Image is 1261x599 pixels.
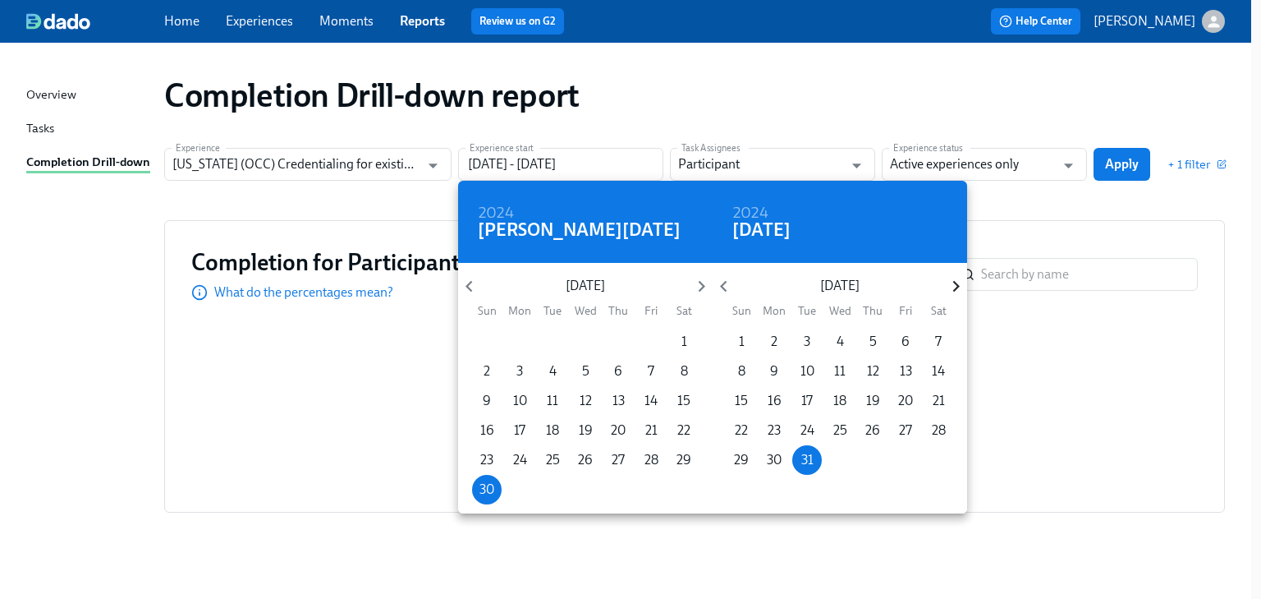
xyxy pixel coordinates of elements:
[571,357,600,386] button: 5
[935,333,942,351] p: 7
[505,445,534,475] button: 24
[901,333,910,351] p: 6
[636,416,666,445] button: 21
[479,481,494,499] p: 30
[549,362,557,380] p: 4
[644,392,658,410] p: 14
[771,333,777,351] p: 2
[891,386,920,416] button: 20
[727,416,756,445] button: 22
[645,422,658,440] p: 21
[727,357,756,386] button: 8
[768,422,781,440] p: 23
[648,362,654,380] p: 7
[792,303,822,319] span: Tue
[547,392,558,410] p: 11
[478,218,681,242] h4: [PERSON_NAME][DATE]
[636,445,666,475] button: 28
[478,222,681,238] button: [PERSON_NAME][DATE]
[603,416,633,445] button: 20
[792,416,822,445] button: 24
[612,451,625,469] p: 27
[505,386,534,416] button: 10
[538,386,567,416] button: 11
[505,357,534,386] button: 3
[899,422,912,440] p: 27
[759,386,789,416] button: 16
[867,362,879,380] p: 12
[727,303,756,319] span: Sun
[727,386,756,416] button: 15
[603,386,633,416] button: 13
[738,362,745,380] p: 8
[732,200,768,227] h6: 2024
[480,277,690,295] p: [DATE]
[538,303,567,319] span: Tue
[484,362,490,380] p: 2
[759,445,789,475] button: 30
[669,386,699,416] button: 15
[800,362,814,380] p: 10
[770,362,778,380] p: 9
[636,357,666,386] button: 7
[727,327,756,357] button: 1
[924,357,953,386] button: 14
[891,357,920,386] button: 13
[837,333,844,351] p: 4
[804,333,810,351] p: 3
[727,445,756,475] button: 29
[759,303,789,319] span: Mon
[866,392,880,410] p: 19
[932,362,945,380] p: 14
[735,277,944,295] p: [DATE]
[546,451,560,469] p: 25
[644,451,658,469] p: 28
[825,327,855,357] button: 4
[767,451,782,469] p: 30
[478,205,514,222] button: 2024
[505,303,534,319] span: Mon
[924,416,953,445] button: 28
[513,451,527,469] p: 24
[483,392,491,410] p: 9
[858,416,887,445] button: 26
[538,357,567,386] button: 4
[677,392,690,410] p: 15
[614,362,622,380] p: 6
[759,357,789,386] button: 9
[924,386,953,416] button: 21
[538,445,567,475] button: 25
[865,422,880,440] p: 26
[636,386,666,416] button: 14
[472,357,502,386] button: 2
[801,392,813,410] p: 17
[676,451,691,469] p: 29
[891,303,920,319] span: Fri
[603,445,633,475] button: 27
[792,445,822,475] button: 31
[924,327,953,357] button: 7
[571,303,600,319] span: Wed
[603,303,633,319] span: Thu
[858,303,887,319] span: Thu
[933,392,945,410] p: 21
[792,357,822,386] button: 10
[900,362,912,380] p: 13
[825,386,855,416] button: 18
[677,422,690,440] p: 22
[578,451,593,469] p: 26
[800,422,814,440] p: 24
[825,357,855,386] button: 11
[833,422,847,440] p: 25
[898,392,913,410] p: 20
[792,327,822,357] button: 3
[669,303,699,319] span: Sat
[825,303,855,319] span: Wed
[932,422,946,440] p: 28
[571,445,600,475] button: 26
[858,357,887,386] button: 12
[735,422,748,440] p: 22
[516,362,523,380] p: 3
[582,362,589,380] p: 5
[768,392,782,410] p: 16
